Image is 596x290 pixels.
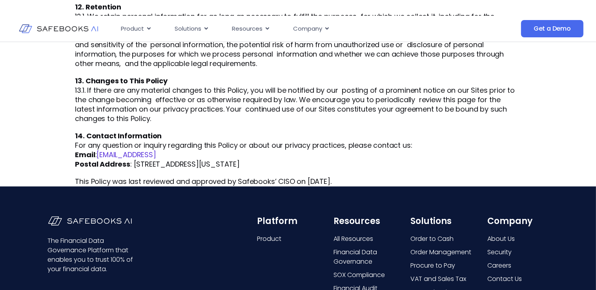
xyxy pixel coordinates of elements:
h6: Resources [334,216,395,226]
span: All Resources [334,234,373,244]
a: VAT and Sales Tax [410,274,472,284]
span: Get a Demo [534,25,571,33]
a: [EMAIL_ADDRESS] [97,150,156,160]
strong: 13. Changes to This Policy [75,76,168,86]
a: Contact Us [487,274,549,284]
a: About Us [487,234,549,244]
span: SOX Compliance [334,270,385,280]
h6: Solutions [410,216,472,226]
span: Security [487,248,512,257]
span: About Us [487,234,515,244]
p: This Policy was last reviewed and approved by Safebooks’ CISO on [DATE]. [75,177,521,186]
strong: Postal Address [75,159,130,169]
strong: 14. Contact Information [75,131,162,141]
a: Order Management [410,248,472,257]
span: Order to Cash [410,234,454,244]
p: : [STREET_ADDRESS][US_STATE] [75,160,521,169]
a: Security [487,248,549,257]
p: 13.1. If there are any material changes to this Policy, you will be notified by our posting of a ... [75,86,521,123]
strong: 12. Retention [75,2,122,12]
a: Careers [487,261,549,270]
a: All Resources [334,234,395,244]
p: The Financial Data Governance Platform that enables you to trust 100% of your financial data. [48,236,141,274]
span: Careers [487,261,511,270]
nav: Menu [115,21,454,37]
a: SOX Compliance [334,270,395,280]
span: VAT and Sales Tax [410,274,466,284]
span: Procure to Pay [410,261,455,270]
h6: Platform [257,216,318,226]
p: : [75,150,521,160]
strong: Email [75,150,95,160]
span: Product [121,24,144,33]
a: Product [257,234,318,244]
span: Product [257,234,281,244]
span: Company [293,24,322,33]
a: Order to Cash [410,234,472,244]
span: Resources [232,24,262,33]
h6: Company [487,216,549,226]
a: Get a Demo [521,20,583,37]
span: Solutions [175,24,201,33]
a: Procure to Pay [410,261,472,270]
a: Financial Data Governance [334,248,395,266]
div: Menu Toggle [115,21,454,37]
p: 12.1. We retain personal information for as long as necessary to fulfill the purposes for which w... [75,12,521,68]
span: Contact Us [487,274,522,284]
p: For any question or inquiry regarding this Policy or about our privacy practices, please contact us: [75,141,521,150]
